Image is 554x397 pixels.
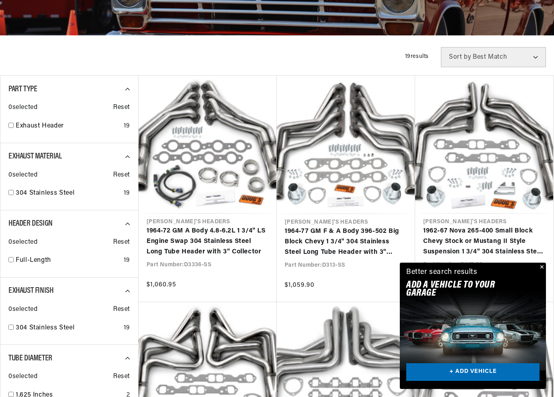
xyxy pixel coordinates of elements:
span: Reset [113,372,130,382]
span: Reset [113,170,130,181]
span: Reset [113,103,130,113]
span: Exhaust Finish [8,287,53,295]
h2: Add A VEHICLE to your garage [406,281,519,298]
button: Close [536,263,546,272]
a: + ADD VEHICLE [406,363,540,381]
span: 0 selected [8,170,37,181]
span: 0 selected [8,304,37,315]
a: Full-Length [16,255,120,266]
span: Part Type [8,85,37,93]
span: Exhaust Material [8,152,62,160]
span: 0 selected [8,103,37,113]
select: Sort by [441,47,546,67]
div: 19 [124,188,130,199]
span: Reset [113,304,130,315]
span: 0 selected [8,372,37,382]
a: Exhaust Header [16,121,120,132]
span: Reset [113,237,130,248]
a: 1964-77 GM F & A Body 396-502 Big Block Chevy 1 3/4" 304 Stainless Steel Long Tube Header with 3"... [285,226,407,257]
div: 19 [124,255,130,266]
a: 1964-72 GM A Body 4.8-6.2L 1 3/4" LS Engine Swap 304 Stainless Steel Long Tube Header with 3" Col... [147,226,269,257]
div: Better search results [406,267,478,278]
a: 304 Stainless Steel [16,323,120,333]
div: 19 [124,323,130,333]
a: 304 Stainless Steel [16,188,120,199]
span: 0 selected [8,237,37,248]
span: 19 results [405,53,429,60]
span: Tube Diameter [8,354,52,362]
span: Sort by [449,54,471,60]
a: 1962-67 Nova 265-400 Small Block Chevy Stock or Mustang II Style Suspension 1 3/4" 304 Stainless ... [423,226,545,257]
span: Header Design [8,220,53,228]
div: 19 [124,121,130,132]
